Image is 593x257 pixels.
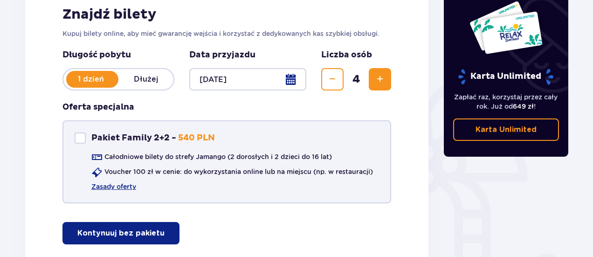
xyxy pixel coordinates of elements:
button: Kontynuuj bez pakietu [62,222,179,244]
p: Karta Unlimited [457,69,554,85]
p: Liczba osób [321,49,372,61]
img: Dwie karty całoroczne do Suntago z napisem 'UNLIMITED RELAX', na białym tle z tropikalnymi liśćmi... [469,0,543,55]
p: Karta Unlimited [476,125,537,135]
button: Zmniejsz [321,68,344,90]
h3: Oferta specjalna [62,102,134,113]
span: 4 [345,72,367,86]
p: Kupuj bilety online, aby mieć gwarancję wejścia i korzystać z dedykowanych kas szybkiej obsługi. [62,29,391,38]
p: Zapłać raz, korzystaj przez cały rok. Już od ! [453,92,559,111]
p: Kontynuuj bez pakietu [77,228,165,238]
span: 649 zł [513,103,534,110]
p: Pakiet Family 2+2 - [91,132,176,144]
p: Dłużej [118,74,173,84]
button: Zwiększ [369,68,391,90]
h2: Znajdź bilety [62,6,391,23]
a: Zasady oferty [91,182,136,191]
a: Karta Unlimited [453,118,559,141]
p: 540 PLN [178,132,215,144]
p: Całodniowe bilety do strefy Jamango (2 dorosłych i 2 dzieci do 16 lat) [104,152,332,161]
p: Voucher 100 zł w cenie: do wykorzystania online lub na miejscu (np. w restauracji) [104,167,373,176]
p: Data przyjazdu [189,49,255,61]
p: Długość pobytu [62,49,174,61]
p: 1 dzień [63,74,118,84]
